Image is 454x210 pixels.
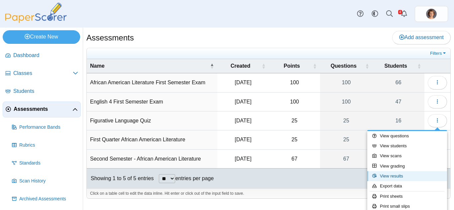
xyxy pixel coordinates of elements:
[87,73,217,92] td: African American Literature First Semester Exam
[376,62,416,70] span: Students
[426,9,437,19] span: Elise Harding
[87,111,217,130] td: Figurative Language Quiz
[87,93,217,111] td: English 4 First Semester Exam
[367,171,447,181] a: View results
[19,142,78,149] span: Rubrics
[367,181,447,191] a: Export data
[13,88,78,95] span: Students
[320,111,373,130] a: 25
[269,130,320,149] td: 25
[235,118,251,123] time: Sep 24, 2024 at 10:11 AM
[19,124,78,131] span: Performance Bands
[313,63,317,69] span: Points : Activate to sort
[365,63,369,69] span: Questions : Activate to sort
[417,63,421,69] span: Students : Activate to sort
[3,3,69,23] img: PaperScorer
[272,62,311,70] span: Points
[397,7,411,21] a: Alerts
[320,93,373,111] a: 100
[415,6,448,22] a: ps.Qn51bzteyXZ9eoKk
[90,62,209,70] span: Name
[367,161,447,171] a: View grading
[269,111,320,130] td: 25
[320,150,373,168] a: 67
[3,30,80,43] a: Create New
[320,73,373,92] a: 100
[87,130,217,149] td: First Quarter African American Literature
[320,130,373,149] a: 25
[399,35,444,40] span: Add assessment
[9,191,81,207] a: Archived Assessments
[367,131,447,141] a: View questions
[373,73,424,92] a: 66
[3,84,81,100] a: Students
[323,62,364,70] span: Questions
[262,63,266,69] span: Created : Activate to sort
[373,93,424,111] a: 47
[9,155,81,171] a: Standards
[373,111,424,130] a: 16
[9,173,81,189] a: Scan History
[367,141,447,151] a: View students
[19,178,78,184] span: Scan History
[13,70,73,77] span: Classes
[3,102,81,117] a: Assessments
[3,18,69,24] a: PaperScorer
[269,73,320,92] td: 100
[3,48,81,64] a: Dashboard
[19,160,78,167] span: Standards
[87,169,154,188] div: Showing 1 to 5 of 5 entries
[86,32,134,43] h1: Assessments
[19,196,78,202] span: Archived Assessments
[235,99,251,105] time: Dec 13, 2024 at 9:48 AM
[392,31,451,44] a: Add assessment
[367,151,447,161] a: View scans
[235,137,251,142] time: Oct 1, 2025 at 9:33 AM
[87,188,450,198] div: Click on a table cell to edit the data inline. Hit enter or click out of the input field to save.
[235,80,251,85] time: Nov 18, 2024 at 10:07 AM
[367,191,447,201] a: Print sheets
[221,62,260,70] span: Created
[13,52,78,59] span: Dashboard
[269,93,320,111] td: 100
[9,137,81,153] a: Rubrics
[3,66,81,82] a: Classes
[87,150,217,169] td: Second Semester - African American Literature
[9,119,81,135] a: Performance Bands
[426,9,437,19] img: ps.Qn51bzteyXZ9eoKk
[210,63,214,69] span: Name : Activate to invert sorting
[428,50,449,57] a: Filters
[175,175,214,181] label: entries per page
[14,105,72,113] span: Assessments
[235,156,251,162] time: Apr 2, 2025 at 1:54 PM
[269,150,320,169] td: 67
